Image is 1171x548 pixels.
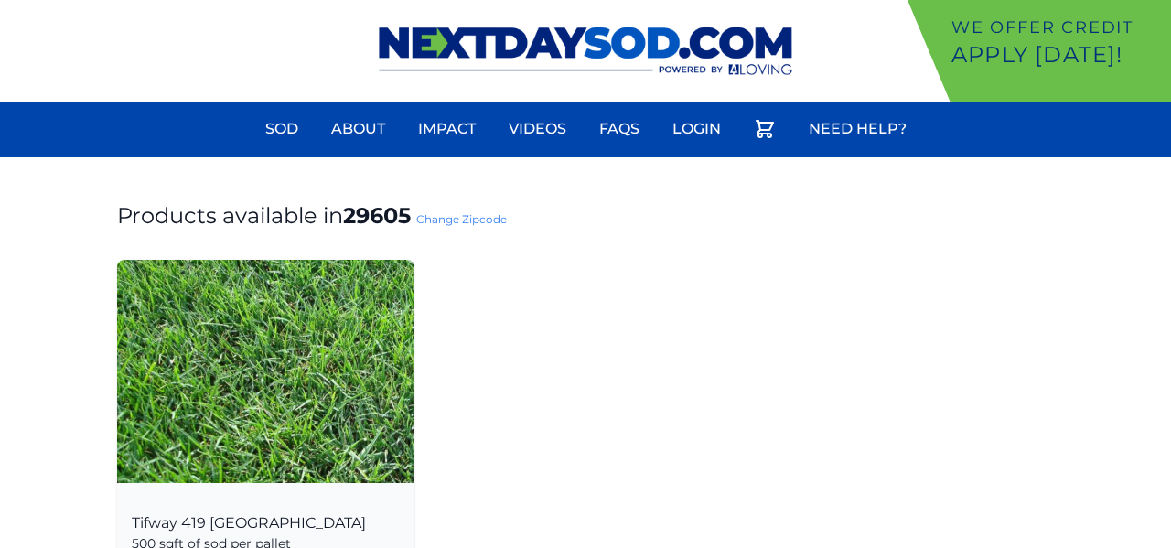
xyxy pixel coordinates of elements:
a: Sod [254,107,309,151]
a: Need Help? [798,107,918,151]
a: Login [661,107,732,151]
p: Apply [DATE]! [951,40,1164,70]
a: Videos [498,107,577,151]
p: We offer Credit [951,15,1164,40]
a: About [320,107,396,151]
a: Impact [407,107,487,151]
a: FAQs [588,107,650,151]
img: Tifway 419 Bermuda Product Image [117,260,414,483]
a: Change Zipcode [416,212,507,226]
strong: 29605 [343,202,411,229]
h1: Products available in [117,201,1054,231]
